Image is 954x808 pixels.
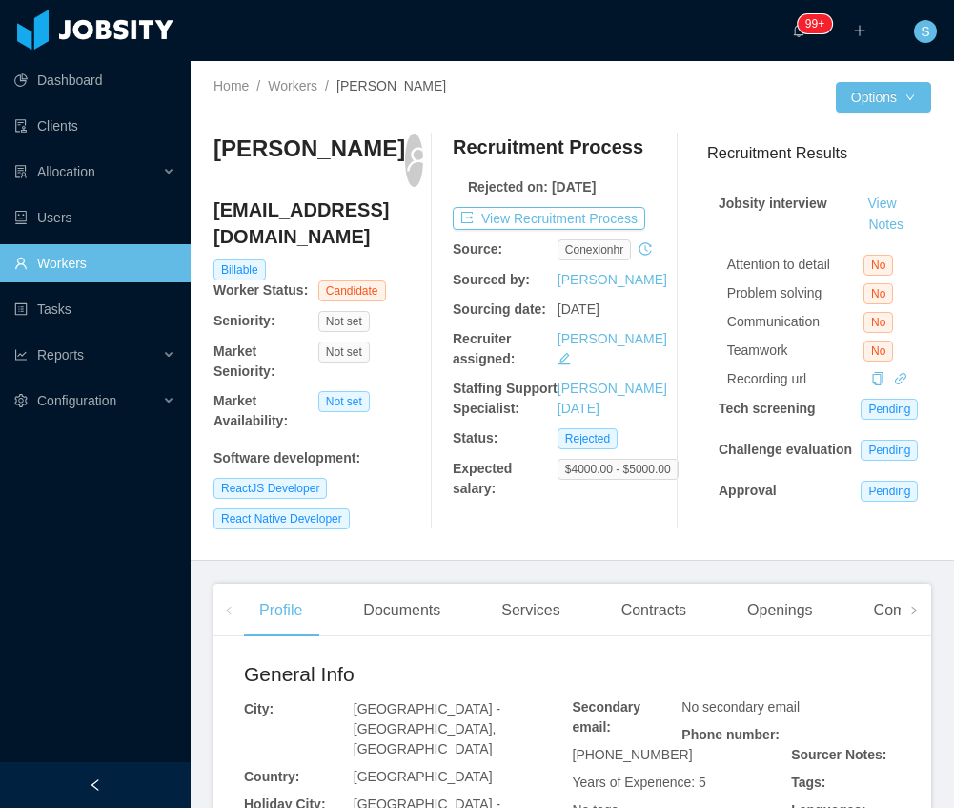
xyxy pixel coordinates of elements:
[348,584,456,637] div: Documents
[861,399,918,420] span: Pending
[894,371,907,386] a: icon: link
[453,272,530,287] b: Sourced by:
[213,197,423,250] h4: [EMAIL_ADDRESS][DOMAIN_NAME]
[213,282,308,298] b: Worker Status:
[798,14,832,33] sup: 1216
[14,107,175,145] a: icon: auditClients
[836,82,931,113] button: Optionsicon: down
[558,272,667,287] a: [PERSON_NAME]
[244,769,299,784] b: Country:
[894,372,907,385] i: icon: link
[639,242,652,256] i: icon: history
[558,301,599,317] span: [DATE]
[792,24,805,37] i: icon: bell
[213,259,266,280] span: Billable
[453,241,502,257] b: Source:
[213,78,249,93] a: Home
[336,78,446,93] span: [PERSON_NAME]
[325,78,329,93] span: /
[354,701,500,756] span: [GEOGRAPHIC_DATA] - [GEOGRAPHIC_DATA], [GEOGRAPHIC_DATA]
[573,775,706,790] span: Years of Experience: 5
[244,659,573,690] h2: General Info
[719,483,777,498] strong: Approval
[871,369,884,389] div: Copy
[268,78,317,93] a: Workers
[727,255,863,275] div: Attention to detail
[318,280,386,301] span: Candidate
[861,481,918,502] span: Pending
[37,393,116,408] span: Configuration
[14,290,175,328] a: icon: profileTasks
[727,369,863,389] div: Recording url
[863,312,893,333] span: No
[863,283,893,304] span: No
[863,341,893,362] span: No
[14,198,175,237] a: icon: robotUsers
[861,214,911,237] button: Notes
[606,584,701,637] div: Contracts
[224,606,233,615] i: icon: left
[719,196,827,211] strong: Jobsity interview
[558,331,667,346] a: [PERSON_NAME]
[681,727,780,742] b: Phone number:
[318,311,370,332] span: Not set
[558,381,667,416] a: [PERSON_NAME][DATE]
[468,179,596,195] b: Rejected on: [DATE]
[681,699,800,715] span: No secondary email
[909,606,919,615] i: icon: right
[453,430,497,445] b: Status:
[921,20,929,43] span: S
[486,584,575,637] div: Services
[453,461,512,496] b: Expected salary:
[558,239,631,260] span: conexionhr
[732,584,828,637] div: Openings
[213,508,350,529] span: React Native Developer
[871,372,884,385] i: icon: copy
[791,775,825,790] b: Tags:
[861,196,903,211] a: View
[453,381,558,416] b: Staffing Support Specialist:
[863,255,893,276] span: No
[453,331,515,366] b: Recruiter assigned:
[791,747,886,762] b: Sourcer Notes:
[256,78,260,93] span: /
[244,584,317,637] div: Profile
[853,24,866,37] i: icon: plus
[453,301,546,317] b: Sourcing date:
[213,313,275,328] b: Seniority:
[14,244,175,282] a: icon: userWorkers
[14,394,28,407] i: icon: setting
[244,701,274,716] b: City:
[318,342,370,363] span: Not set
[861,440,918,461] span: Pending
[727,341,863,361] div: Teamwork
[453,207,645,230] button: icon: exportView Recruitment Process
[558,352,571,365] i: icon: edit
[354,769,493,784] span: [GEOGRAPHIC_DATA]
[14,348,28,362] i: icon: line-chart
[707,141,931,165] h3: Recruitment Results
[719,401,816,416] strong: Tech screening
[727,283,863,303] div: Problem solving
[558,459,679,480] span: $4000.00 - $5000.00
[453,211,645,226] a: icon: exportView Recruitment Process
[14,61,175,99] a: icon: pie-chartDashboard
[573,747,693,762] span: [PHONE_NUMBER]
[453,134,643,160] h4: Recruitment Process
[213,478,327,499] span: ReactJS Developer
[213,450,360,466] b: Software development :
[727,312,863,332] div: Communication
[719,442,852,457] strong: Challenge evaluation
[213,393,288,428] b: Market Availability:
[213,343,275,379] b: Market Seniority:
[213,134,405,164] h3: [PERSON_NAME]
[405,146,432,173] i: icon: user
[14,165,28,178] i: icon: solution
[558,428,618,449] span: Rejected
[37,164,95,179] span: Allocation
[573,699,641,735] b: Secondary email:
[318,391,370,412] span: Not set
[37,347,84,363] span: Reports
